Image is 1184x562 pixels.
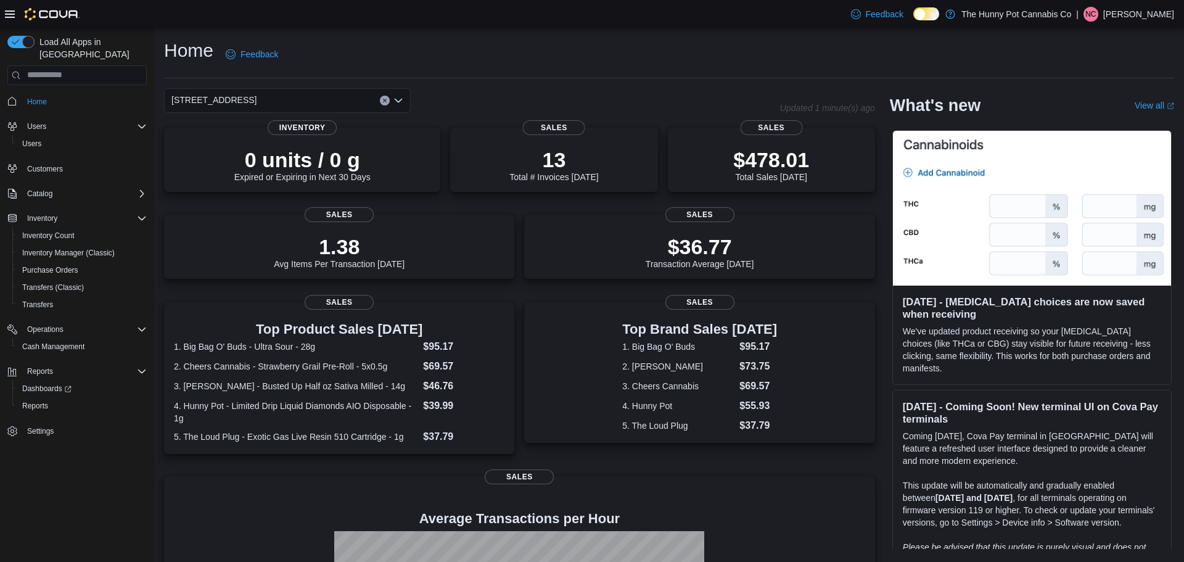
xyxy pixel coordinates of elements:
a: Transfers (Classic) [17,280,89,295]
h2: What's new [890,96,980,115]
a: Inventory Count [17,228,80,243]
button: Purchase Orders [12,262,152,279]
span: NC [1085,7,1096,22]
span: Catalog [22,186,147,201]
p: | [1076,7,1079,22]
dt: 5. The Loud Plug - Exotic Gas Live Resin 510 Cartridge - 1g [174,431,418,443]
span: Customers [27,164,63,174]
span: Dark Mode [913,20,914,21]
div: Transaction Average [DATE] [646,234,754,269]
dt: 4. Hunny Pot - Limited Drip Liquid Diamonds AIO Disposable - 1g [174,400,418,424]
p: $36.77 [646,234,754,259]
span: Users [22,119,147,134]
a: Reports [17,399,53,413]
span: Home [27,97,47,107]
a: Cash Management [17,339,89,354]
a: Users [17,136,46,151]
span: Transfers [22,300,53,310]
input: Dark Mode [913,7,939,20]
dt: 3. Cheers Cannabis [622,380,734,392]
p: We've updated product receiving so your [MEDICAL_DATA] choices (like THCa or CBG) stay visible fo... [903,325,1161,374]
dt: 2. [PERSON_NAME] [622,360,734,373]
span: Sales [305,207,374,222]
span: Sales [305,295,374,310]
button: Catalog [2,185,152,202]
dd: $37.79 [739,418,777,433]
span: Inventory [268,120,337,135]
span: Customers [22,161,147,176]
button: Clear input [380,96,390,105]
dt: 3. [PERSON_NAME] - Busted Up Half oz Sativa Milled - 14g [174,380,418,392]
span: Operations [27,324,64,334]
dd: $37.79 [423,429,504,444]
dt: 1. Big Bag O' Buds [622,341,734,353]
a: View allExternal link [1135,101,1174,110]
dd: $73.75 [739,359,777,374]
p: Coming [DATE], Cova Pay terminal in [GEOGRAPHIC_DATA] will feature a refreshed user interface des... [903,430,1161,467]
div: Total # Invoices [DATE] [509,147,598,182]
p: This update will be automatically and gradually enabled between , for all terminals operating on ... [903,479,1161,529]
p: [PERSON_NAME] [1103,7,1174,22]
dt: 5. The Loud Plug [622,419,734,432]
span: Reports [22,401,48,411]
h3: Top Brand Sales [DATE] [622,322,777,337]
p: $478.01 [733,147,809,172]
p: 1.38 [274,234,405,259]
span: Sales [485,469,554,484]
a: Purchase Orders [17,263,83,278]
span: Inventory Manager (Classic) [17,246,147,260]
p: The Hunny Pot Cannabis Co [961,7,1071,22]
dt: 1. Big Bag O' Buds - Ultra Sour - 28g [174,341,418,353]
button: Reports [12,397,152,415]
button: Inventory [2,210,152,227]
span: Cash Management [22,342,84,352]
span: Sales [523,120,585,135]
a: Feedback [846,2,908,27]
dd: $95.17 [739,339,777,354]
a: Settings [22,424,59,439]
span: Reports [17,399,147,413]
span: Feedback [240,48,278,60]
span: Users [27,122,46,131]
button: Transfers [12,296,152,313]
span: Feedback [866,8,903,20]
button: Catalog [22,186,57,201]
h3: [DATE] - [MEDICAL_DATA] choices are now saved when receiving [903,295,1161,320]
h1: Home [164,38,213,63]
button: Inventory [22,211,62,226]
span: [STREET_ADDRESS] [171,93,257,107]
button: Home [2,93,152,110]
p: 0 units / 0 g [234,147,371,172]
nav: Complex example [7,88,147,473]
button: Operations [2,321,152,338]
span: Settings [22,423,147,439]
svg: External link [1167,102,1174,110]
div: Avg Items Per Transaction [DATE] [274,234,405,269]
span: Inventory [22,211,147,226]
span: Sales [665,295,734,310]
img: Cova [25,8,80,20]
button: Users [12,135,152,152]
span: Reports [27,366,53,376]
button: Reports [22,364,58,379]
a: Dashboards [12,380,152,397]
dd: $69.57 [739,379,777,394]
dd: $69.57 [423,359,504,374]
span: Inventory Count [22,231,75,241]
span: Transfers (Classic) [17,280,147,295]
span: Operations [22,322,147,337]
a: Home [22,94,52,109]
button: Reports [2,363,152,380]
button: Inventory Manager (Classic) [12,244,152,262]
span: Reports [22,364,147,379]
span: Catalog [27,189,52,199]
h3: [DATE] - Coming Soon! New terminal UI on Cova Pay terminals [903,400,1161,425]
div: Expired or Expiring in Next 30 Days [234,147,371,182]
a: Feedback [221,42,283,67]
span: Transfers (Classic) [22,283,84,292]
h4: Average Transactions per Hour [174,511,865,526]
p: Updated 1 minute(s) ago [780,103,875,113]
a: Transfers [17,297,58,312]
span: Inventory Manager (Classic) [22,248,115,258]
span: Home [22,94,147,109]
